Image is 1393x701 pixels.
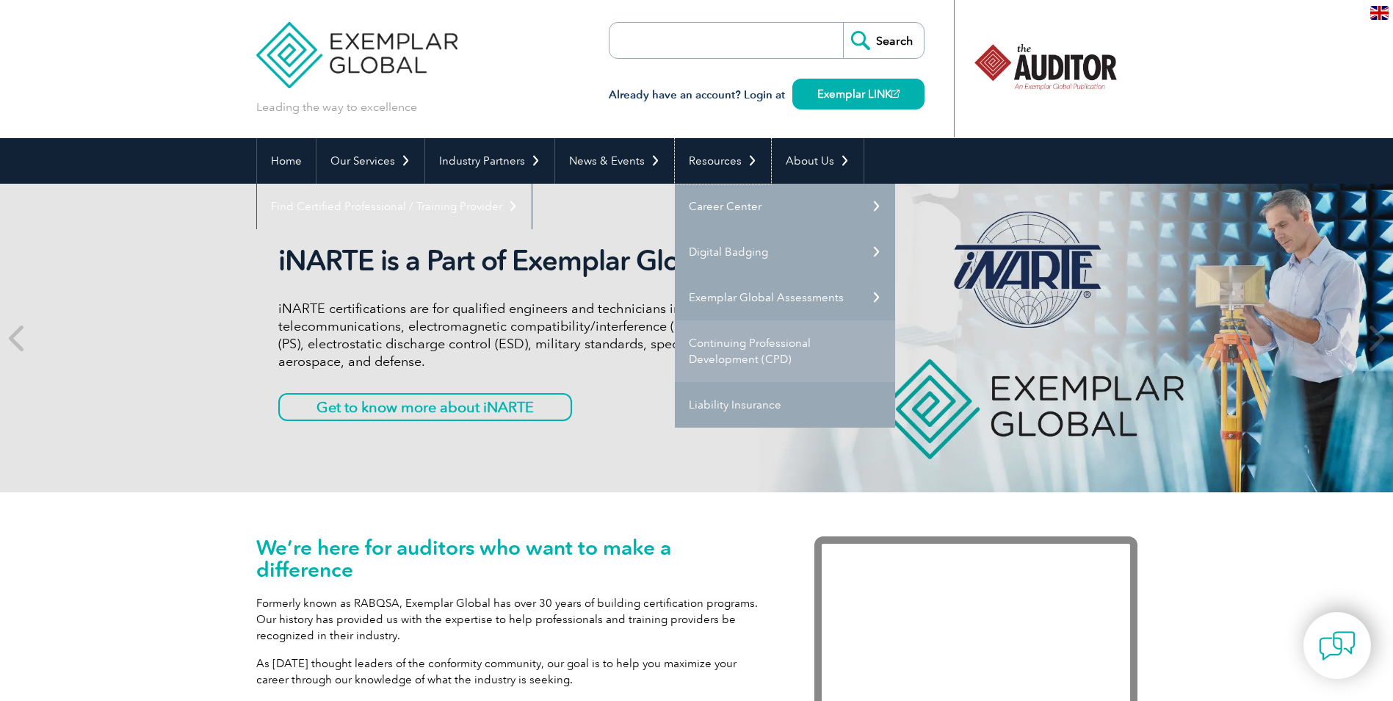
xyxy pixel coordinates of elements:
a: Our Services [316,138,424,184]
p: Leading the way to excellence [256,99,417,115]
a: About Us [772,138,864,184]
a: Career Center [675,184,895,229]
a: Get to know more about iNARTE [278,393,572,421]
img: contact-chat.png [1319,628,1356,664]
h3: Already have an account? Login at [609,86,925,104]
a: Liability Insurance [675,382,895,428]
a: Exemplar Global Assessments [675,275,895,320]
a: Home [257,138,316,184]
a: Digital Badging [675,229,895,275]
p: As [DATE] thought leaders of the conformity community, our goal is to help you maximize your care... [256,655,770,688]
img: en [1370,6,1389,20]
h2: iNARTE is a Part of Exemplar Global [278,244,829,278]
h1: We’re here for auditors who want to make a difference [256,536,770,580]
img: open_square.png [891,90,900,98]
p: Formerly known as RABQSA, Exemplar Global has over 30 years of building certification programs. O... [256,595,770,644]
a: Industry Partners [425,138,554,184]
a: Continuing Professional Development (CPD) [675,320,895,382]
a: Resources [675,138,771,184]
a: News & Events [555,138,674,184]
a: Exemplar LINK [792,79,925,109]
input: Search [843,23,924,58]
a: Find Certified Professional / Training Provider [257,184,532,229]
p: iNARTE certifications are for qualified engineers and technicians in the fields of telecommunicat... [278,300,829,370]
